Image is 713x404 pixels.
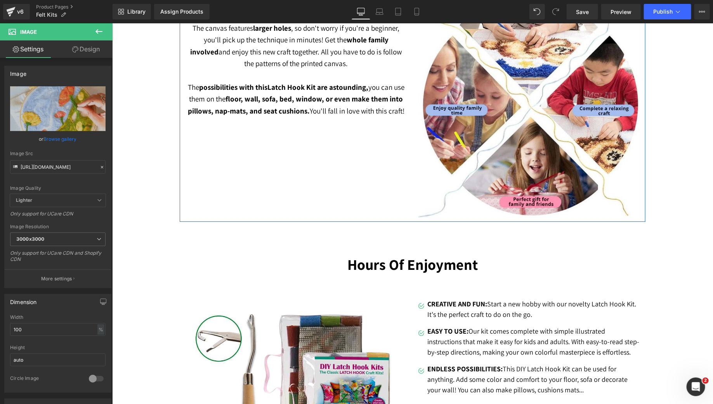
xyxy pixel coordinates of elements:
[315,303,527,334] p: Our kit comes complete with simple illustrated instructions that make it easy for kids and adults...
[529,4,545,19] button: Undo
[10,66,26,77] div: Image
[315,340,527,372] p: This DIY Latch Hook Kit can be used for anything. Add some color and comfort to your floor, sofa ...
[315,341,390,350] strong: ENDLESS POSSIBILITIES:
[16,197,32,203] b: Lighter
[408,4,426,19] a: Mobile
[16,7,25,17] div: v6
[315,275,527,296] p: Start a new hobby with our novelty Latch Hook Kit. It's the perfect craft to do on the go.
[315,379,388,388] strong: INCLUDES EVERYTHING:
[113,4,151,19] a: New Library
[10,211,106,222] div: Only support for UCare CDN
[352,4,370,19] a: Desktop
[78,12,277,33] strong: whole family involved
[10,345,106,350] div: Height
[10,315,106,320] div: Width
[653,9,673,15] span: Publish
[73,58,295,93] p: The you can use them on the You'll fall in love with this craft!
[41,275,72,282] p: More settings
[235,231,366,251] b: Hours Of Enjoyment
[127,8,146,15] span: Library
[5,269,111,288] button: More settings
[76,71,291,92] strong: floor, wall, sofa, bed, window, or even make them into pillows, nap-mats, and seat cushions.
[694,4,710,19] button: More
[370,4,389,19] a: Laptop
[10,151,106,156] div: Image Src
[20,29,37,35] span: Image
[315,303,356,312] strong: EASY TO USE:
[44,132,77,146] a: Browse gallery
[36,4,113,10] a: Product Pages
[611,8,631,16] span: Preview
[3,4,30,19] a: v6
[10,160,106,174] input: Link
[315,276,375,285] strong: CREATIVE AND FUN:
[601,4,641,19] a: Preview
[16,236,44,242] b: 3000x3000
[703,378,709,384] span: 2
[10,135,106,143] div: or
[548,4,564,19] button: Redo
[160,9,203,15] div: Assign Products
[36,12,57,18] span: Felt Kits
[10,294,37,305] div: Dimension
[576,8,589,16] span: Save
[10,353,106,366] input: auto
[389,4,408,19] a: Tablet
[87,59,155,68] strong: possibilities with this
[10,185,106,191] div: Image Quality
[10,224,106,229] div: Image Resolution
[644,4,691,19] button: Publish
[97,324,104,335] div: %
[155,59,256,68] strong: Latch Hook Kit are astounding,
[687,378,705,396] iframe: Intercom live chat
[58,40,114,58] a: Design
[10,250,106,268] div: Only support for UCare CDN and Shopify CDN
[10,375,81,383] div: Circle Image
[10,323,106,336] input: auto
